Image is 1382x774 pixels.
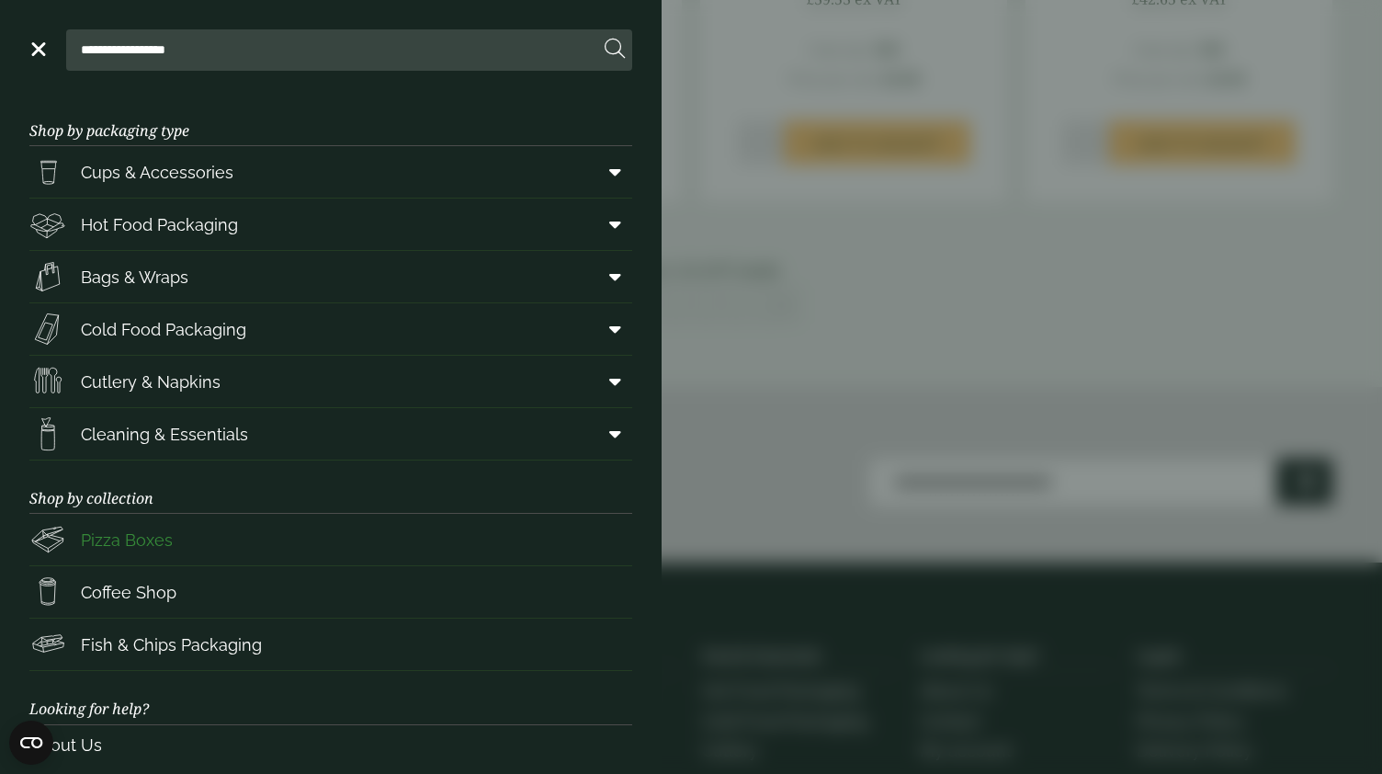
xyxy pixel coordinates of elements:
h3: Looking for help? [29,671,632,724]
span: Pizza Boxes [81,528,173,552]
a: About Us [29,725,632,765]
a: Hot Food Packaging [29,199,632,250]
a: Bags & Wraps [29,251,632,302]
button: Open CMP widget [9,721,53,765]
a: Cups & Accessories [29,146,632,198]
span: Cleaning & Essentials [81,422,248,447]
span: Hot Food Packaging [81,212,238,237]
img: Cutlery.svg [29,363,66,400]
a: Cutlery & Napkins [29,356,632,407]
img: Sandwich_box.svg [29,311,66,347]
h3: Shop by packaging type [29,93,632,146]
a: Cold Food Packaging [29,303,632,355]
span: Coffee Shop [81,580,176,605]
a: Fish & Chips Packaging [29,619,632,670]
img: Deli_box.svg [29,206,66,243]
span: Cups & Accessories [81,160,233,185]
img: HotDrink_paperCup.svg [29,574,66,610]
a: Cleaning & Essentials [29,408,632,460]
img: open-wipe.svg [29,415,66,452]
span: Bags & Wraps [81,265,188,290]
span: Cutlery & Napkins [81,370,221,394]
a: Coffee Shop [29,566,632,618]
img: PintNhalf_cup.svg [29,154,66,190]
img: FishNchip_box.svg [29,626,66,663]
img: Pizza_boxes.svg [29,521,66,558]
img: Paper_carriers.svg [29,258,66,295]
h3: Shop by collection [29,461,632,514]
span: Cold Food Packaging [81,317,246,342]
span: Fish & Chips Packaging [81,632,262,657]
a: Pizza Boxes [29,514,632,565]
